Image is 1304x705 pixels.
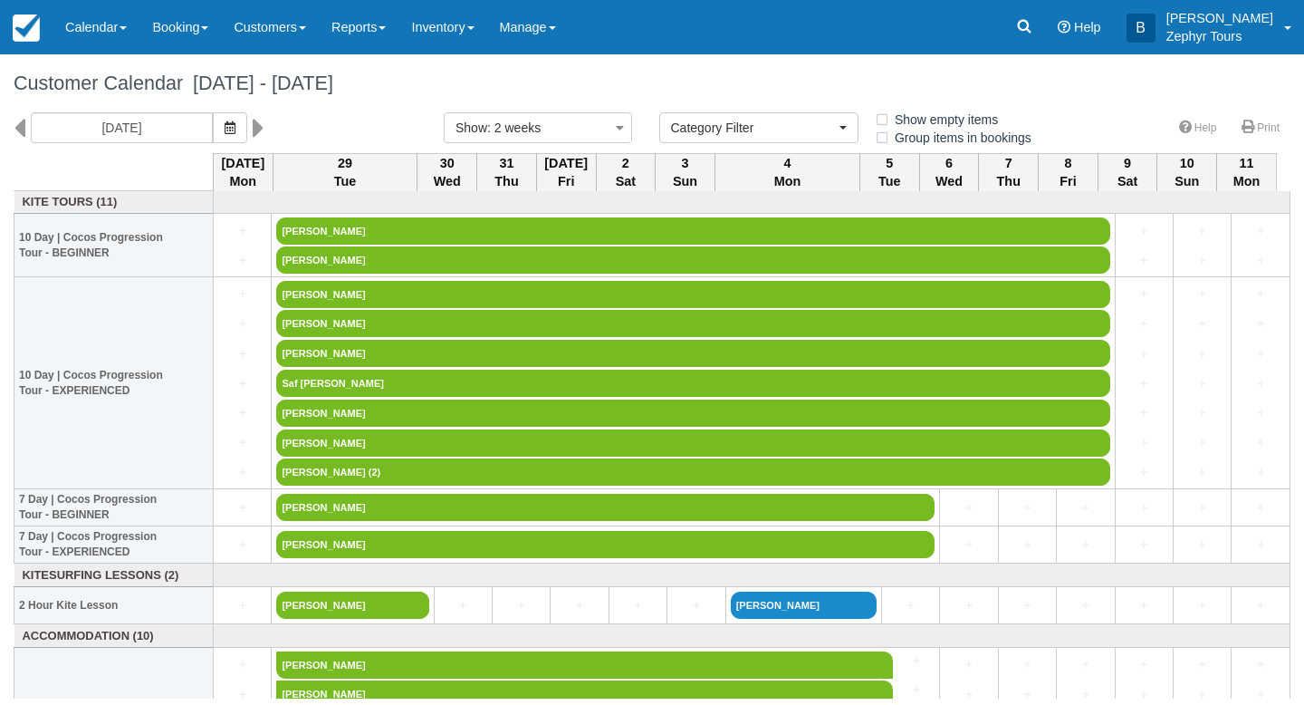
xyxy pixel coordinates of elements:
a: [PERSON_NAME] [731,592,877,619]
a: Saf [PERSON_NAME] [276,370,1109,397]
a: + [1120,344,1168,363]
a: + [1120,314,1168,333]
th: 7 Day | Cocos Progression Tour - BEGINNER [14,489,214,526]
a: + [881,681,935,700]
a: [PERSON_NAME] [276,310,1109,337]
span: : 2 weeks [487,121,541,135]
span: Category Filter [671,119,835,137]
span: Help [1074,20,1101,34]
a: + [1236,374,1285,393]
span: [DATE] - [DATE] [183,72,333,94]
th: 7 Thu [979,153,1039,191]
a: + [1120,374,1168,393]
a: + [1061,536,1109,555]
a: + [1120,403,1168,422]
a: + [1003,498,1051,517]
a: + [1061,685,1109,704]
h1: Customer Calendar [14,72,1290,94]
img: checkfront-main-nav-mini-logo.png [13,14,40,42]
a: + [1178,403,1226,422]
a: + [1120,655,1168,674]
a: + [881,652,935,671]
a: + [218,596,266,615]
a: + [218,685,266,704]
a: [PERSON_NAME] [276,430,1109,457]
a: + [1003,536,1051,555]
a: [PERSON_NAME] [276,340,1109,367]
a: + [887,596,935,615]
a: + [218,433,266,452]
a: + [1061,596,1109,615]
th: 10 Day | Cocos Progression Tour - EXPERIENCED [14,277,214,489]
a: [PERSON_NAME] [276,531,935,558]
th: 2 Sat [596,153,656,191]
a: + [1236,221,1285,240]
a: ACCOMMODATION (10) [19,628,209,645]
a: + [439,596,487,615]
p: [PERSON_NAME] [1166,9,1273,27]
th: 4 Mon [714,153,859,191]
a: + [1178,251,1226,270]
label: Group items in bookings [874,124,1043,151]
a: [PERSON_NAME] [276,494,935,521]
a: + [1178,655,1226,674]
a: [PERSON_NAME] [276,400,1109,427]
a: Help [1168,115,1228,141]
a: + [944,536,992,555]
a: + [218,251,266,270]
a: + [614,596,662,615]
a: [PERSON_NAME] [276,592,428,619]
i: Help [1058,21,1070,34]
th: 10 Sun [1157,153,1217,191]
a: + [1178,433,1226,452]
a: + [1120,433,1168,452]
a: + [1236,685,1285,704]
a: + [218,344,266,363]
a: KITESURFING LESSONS (2) [19,567,209,584]
th: 5 Tue [860,153,920,191]
a: + [218,221,266,240]
a: + [497,596,545,615]
a: + [555,596,603,615]
a: + [1120,221,1168,240]
a: + [218,285,266,304]
a: [PERSON_NAME] [276,217,1109,245]
th: 11 Mon [1217,153,1277,191]
a: + [1236,344,1285,363]
a: + [1003,685,1051,704]
a: + [1236,251,1285,270]
th: 2 Hour Kite Lesson [14,587,214,624]
a: + [1120,285,1168,304]
a: + [1178,498,1226,517]
a: + [1120,685,1168,704]
a: + [218,314,266,333]
a: + [1236,498,1285,517]
a: [PERSON_NAME] (2) [276,459,1109,486]
a: + [1120,463,1168,482]
a: + [944,498,992,517]
a: + [1178,463,1226,482]
span: Show empty items [874,112,1012,125]
a: + [1178,344,1226,363]
a: + [1178,374,1226,393]
a: + [218,536,266,555]
a: + [1061,498,1109,517]
a: + [1178,314,1226,333]
a: KITE TOURS (11) [19,194,209,211]
a: + [218,463,266,482]
a: + [1236,596,1285,615]
a: + [1178,221,1226,240]
a: [PERSON_NAME] [276,246,1109,274]
th: 6 Wed [919,153,979,191]
th: 31 Thu [477,153,537,191]
a: + [944,685,992,704]
a: + [944,655,992,674]
th: 8 Fri [1039,153,1098,191]
a: + [1061,655,1109,674]
a: + [1003,596,1051,615]
a: Print [1231,115,1290,141]
a: + [672,596,720,615]
a: + [1236,655,1285,674]
a: + [944,596,992,615]
span: Group items in bookings [874,130,1046,143]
